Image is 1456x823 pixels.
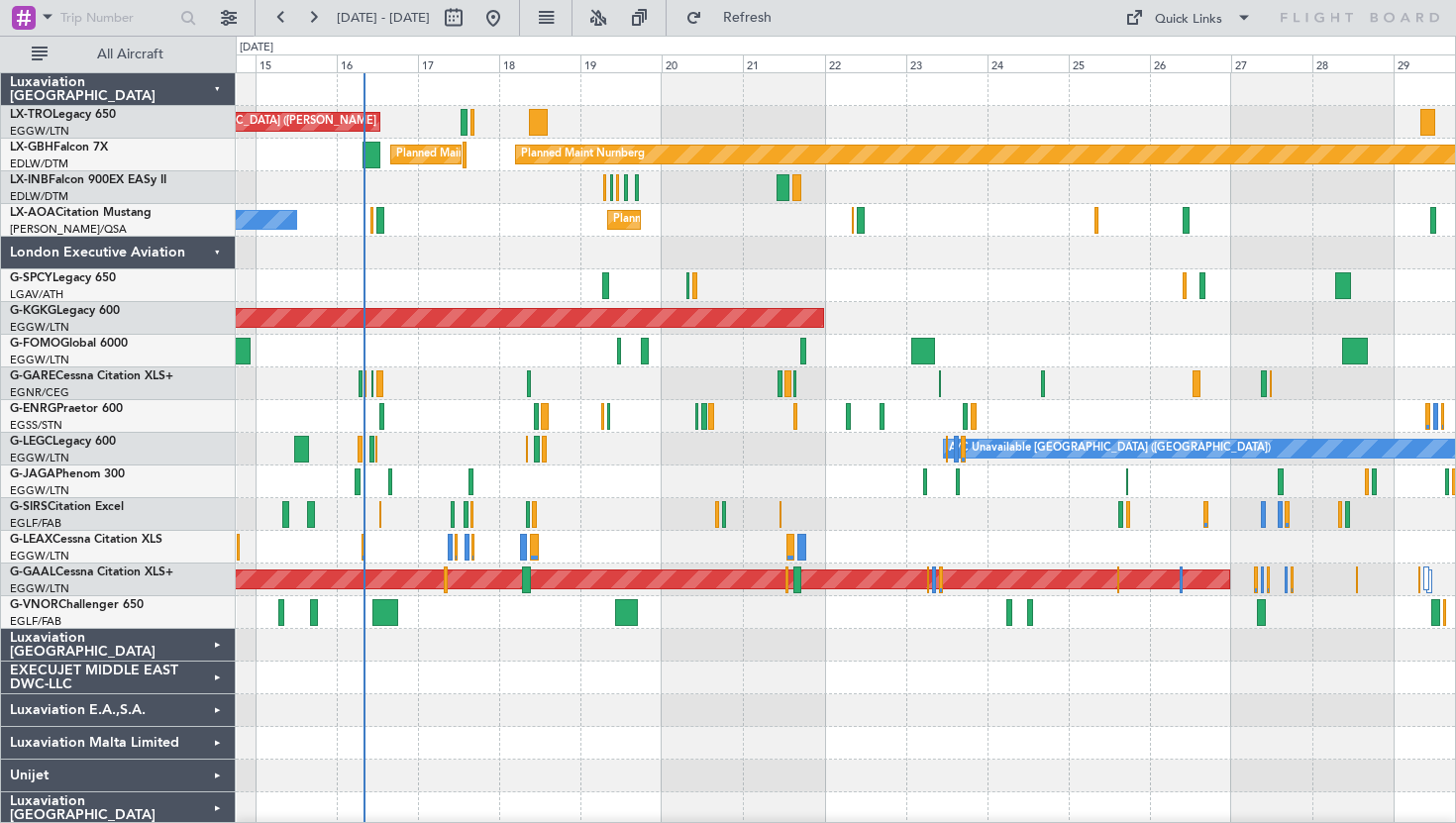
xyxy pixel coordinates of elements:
[662,54,743,72] div: 20
[10,436,116,448] a: G-LEGCLegacy 600
[10,549,69,564] a: EGGW/LTN
[10,614,61,629] a: EGLF/FAB
[10,581,69,596] a: EGGW/LTN
[10,353,69,367] a: EGGW/LTN
[10,534,52,546] span: G-LEAX
[10,483,69,498] a: EGGW/LTN
[337,9,430,27] span: [DATE] - [DATE]
[906,54,988,72] div: 23
[10,109,52,121] span: LX-TRO
[10,338,60,350] span: G-FOMO
[988,54,1069,72] div: 24
[10,436,52,448] span: G-LEGC
[10,566,55,578] span: G-GAAL
[10,599,58,611] span: G-VNOR
[10,516,61,531] a: EGLF/FAB
[10,534,162,546] a: G-LEAXCessna Citation XLS
[77,107,398,137] div: Unplanned Maint [GEOGRAPHIC_DATA] ([PERSON_NAME] Intl)
[10,418,62,433] a: EGSS/STN
[10,338,128,350] a: G-FOMOGlobal 6000
[10,222,127,237] a: [PERSON_NAME]/QSA
[10,403,56,415] span: G-ENRG
[10,207,152,219] a: LX-AOACitation Mustang
[337,54,418,72] div: 16
[1231,54,1312,72] div: 27
[1150,54,1231,72] div: 26
[10,272,52,284] span: G-SPCY
[52,48,209,61] span: All Aircraft
[1312,54,1394,72] div: 28
[10,370,55,382] span: G-GARE
[10,305,120,317] a: G-KGKGLegacy 600
[10,287,63,302] a: LGAV/ATH
[10,566,173,578] a: G-GAALCessna Citation XLS+
[10,124,69,139] a: EGGW/LTN
[10,501,48,513] span: G-SIRS
[676,2,795,34] button: Refresh
[60,3,174,33] input: Trip Number
[949,434,1271,463] div: A/C Unavailable [GEOGRAPHIC_DATA] ([GEOGRAPHIC_DATA])
[10,403,123,415] a: G-ENRGPraetor 600
[10,189,68,204] a: EDLW/DTM
[10,272,116,284] a: G-SPCYLegacy 650
[10,207,55,219] span: LX-AOA
[10,305,56,317] span: G-KGKG
[10,142,53,154] span: LX-GBH
[10,142,108,154] a: LX-GBHFalcon 7X
[10,451,69,465] a: EGGW/LTN
[22,39,215,70] button: All Aircraft
[256,54,337,72] div: 15
[10,599,144,611] a: G-VNORChallenger 650
[10,468,125,480] a: G-JAGAPhenom 300
[521,140,645,169] div: Planned Maint Nurnberg
[10,385,69,400] a: EGNR/CEG
[499,54,580,72] div: 18
[10,174,49,186] span: LX-INB
[825,54,906,72] div: 22
[396,140,708,169] div: Planned Maint [GEOGRAPHIC_DATA] ([GEOGRAPHIC_DATA])
[10,174,166,186] a: LX-INBFalcon 900EX EASy II
[1115,2,1262,34] button: Quick Links
[1069,54,1150,72] div: 25
[418,54,499,72] div: 17
[743,54,824,72] div: 21
[613,205,834,235] div: Planned Maint Nice ([GEOGRAPHIC_DATA])
[1155,10,1222,30] div: Quick Links
[240,40,273,56] div: [DATE]
[10,501,124,513] a: G-SIRSCitation Excel
[706,11,789,25] span: Refresh
[10,370,173,382] a: G-GARECessna Citation XLS+
[10,320,69,335] a: EGGW/LTN
[10,468,55,480] span: G-JAGA
[580,54,662,72] div: 19
[10,156,68,171] a: EDLW/DTM
[10,109,116,121] a: LX-TROLegacy 650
